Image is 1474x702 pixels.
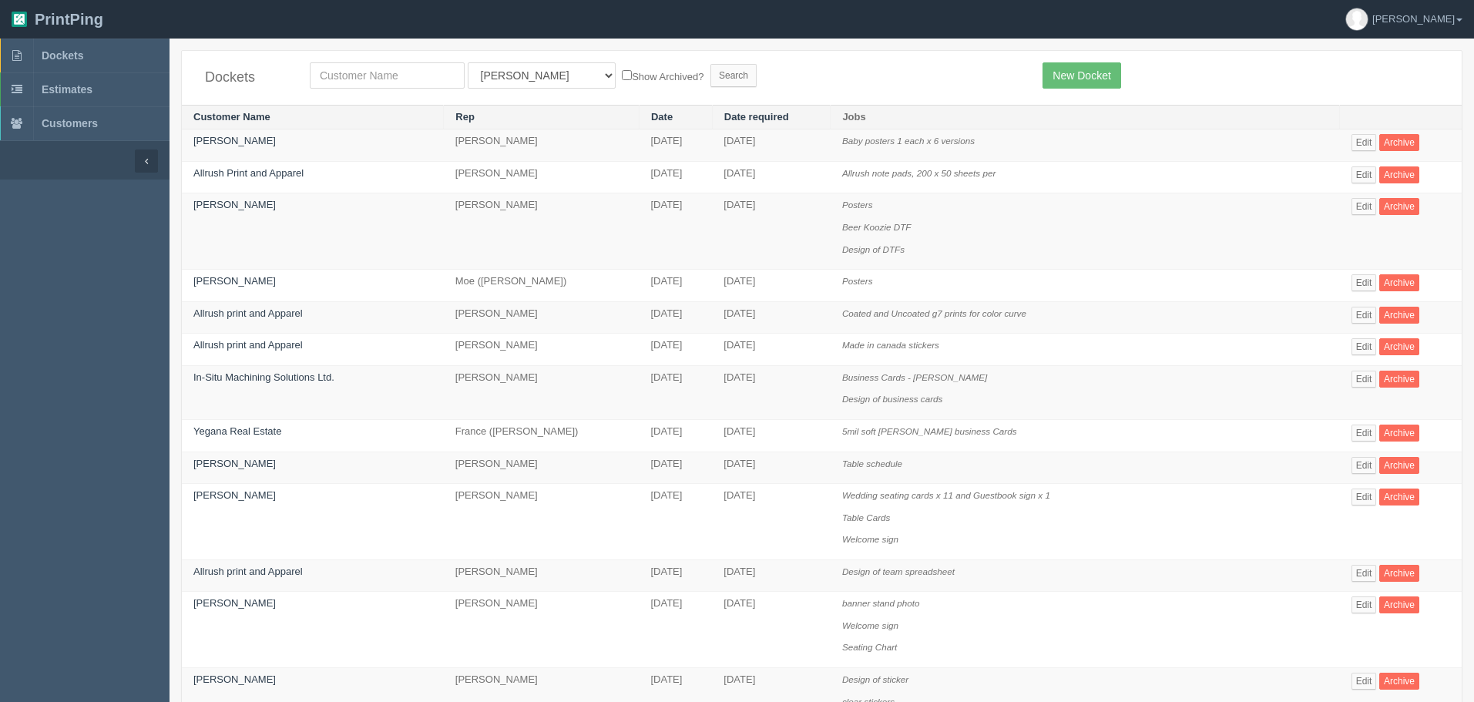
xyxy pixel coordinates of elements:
td: France ([PERSON_NAME]) [444,419,640,452]
i: Posters [842,200,873,210]
td: [DATE] [712,484,831,560]
a: [PERSON_NAME] [193,135,276,146]
input: Show Archived? [622,70,632,80]
td: Moe ([PERSON_NAME]) [444,270,640,302]
td: [PERSON_NAME] [444,592,640,668]
td: [DATE] [639,452,712,484]
td: [PERSON_NAME] [444,301,640,334]
td: [DATE] [639,129,712,162]
td: [PERSON_NAME] [444,129,640,162]
td: [DATE] [712,161,831,193]
a: Archive [1379,338,1419,355]
i: Coated and Uncoated g7 prints for color curve [842,308,1026,318]
i: Made in canada stickers [842,340,939,350]
span: Dockets [42,49,83,62]
a: Edit [1351,198,1377,215]
td: [DATE] [639,419,712,452]
a: Allrush print and Apparel [193,339,303,351]
td: [DATE] [712,270,831,302]
td: [DATE] [639,365,712,419]
a: Archive [1379,489,1419,506]
td: [PERSON_NAME] [444,365,640,419]
td: [DATE] [639,193,712,270]
a: Rep [455,111,475,123]
a: Allrush print and Apparel [193,307,303,319]
td: [PERSON_NAME] [444,334,640,366]
a: Edit [1351,565,1377,582]
i: 5mil soft [PERSON_NAME] business Cards [842,426,1017,436]
label: Show Archived? [622,67,703,85]
a: Archive [1379,166,1419,183]
a: Allrush print and Apparel [193,566,303,577]
i: Table schedule [842,458,902,469]
i: Allrush note pads, 200 x 50 sheets per [842,168,996,178]
a: Edit [1351,489,1377,506]
a: Edit [1351,134,1377,151]
td: [PERSON_NAME] [444,559,640,592]
i: Design of DTFs [842,244,905,254]
td: [DATE] [712,301,831,334]
i: Seating Chart [842,642,897,652]
a: [PERSON_NAME] [193,597,276,609]
a: [PERSON_NAME] [193,275,276,287]
a: Edit [1351,425,1377,442]
a: Edit [1351,371,1377,388]
i: Beer Koozie DTF [842,222,912,232]
td: [DATE] [712,559,831,592]
a: Yegana Real Estate [193,425,281,437]
a: Edit [1351,457,1377,474]
i: Design of team spreadsheet [842,566,955,576]
a: Archive [1379,134,1419,151]
td: [DATE] [639,559,712,592]
a: Edit [1351,596,1377,613]
input: Search [710,64,757,87]
i: Business Cards - [PERSON_NAME] [842,372,987,382]
a: Date required [724,111,789,123]
td: [DATE] [712,193,831,270]
td: [DATE] [712,129,831,162]
td: [DATE] [639,270,712,302]
span: Estimates [42,83,92,96]
a: Edit [1351,673,1377,690]
a: Archive [1379,371,1419,388]
i: banner stand photo [842,598,920,608]
a: Edit [1351,307,1377,324]
span: Customers [42,117,98,129]
i: Baby posters 1 each x 6 versions [842,136,975,146]
a: Archive [1379,565,1419,582]
i: Table Cards [842,512,891,522]
td: [PERSON_NAME] [444,452,640,484]
a: Date [651,111,673,123]
a: Archive [1379,307,1419,324]
a: Edit [1351,338,1377,355]
a: [PERSON_NAME] [193,458,276,469]
img: avatar_default-7531ab5dedf162e01f1e0bb0964e6a185e93c5c22dfe317fb01d7f8cd2b1632c.jpg [1346,8,1368,30]
a: Edit [1351,274,1377,291]
a: [PERSON_NAME] [193,199,276,210]
td: [DATE] [639,592,712,668]
td: [PERSON_NAME] [444,161,640,193]
img: logo-3e63b451c926e2ac314895c53de4908e5d424f24456219fb08d385ab2e579770.png [12,12,27,27]
a: Archive [1379,596,1419,613]
a: Archive [1379,457,1419,474]
a: Edit [1351,166,1377,183]
td: [DATE] [639,484,712,560]
td: [DATE] [639,334,712,366]
td: [DATE] [639,301,712,334]
td: [DATE] [712,419,831,452]
i: Wedding seating cards x 11 and Guestbook sign x 1 [842,490,1050,500]
a: Archive [1379,673,1419,690]
th: Jobs [831,105,1340,129]
input: Customer Name [310,62,465,89]
a: Archive [1379,425,1419,442]
i: Posters [842,276,873,286]
a: Customer Name [193,111,270,123]
a: [PERSON_NAME] [193,673,276,685]
i: Welcome sign [842,534,898,544]
td: [DATE] [639,161,712,193]
td: [PERSON_NAME] [444,193,640,270]
a: Allrush Print and Apparel [193,167,304,179]
a: Archive [1379,198,1419,215]
i: Design of business cards [842,394,943,404]
td: [DATE] [712,365,831,419]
